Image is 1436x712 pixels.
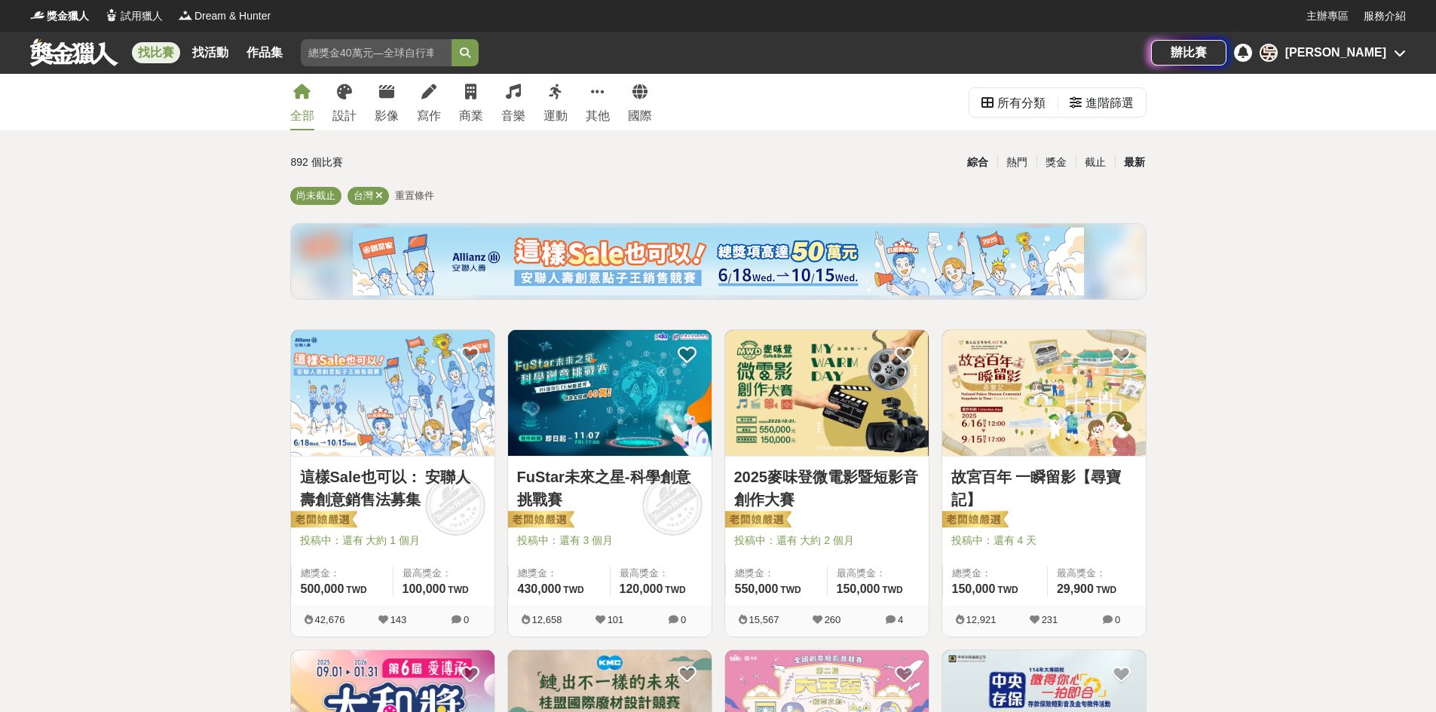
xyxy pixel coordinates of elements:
[1285,44,1386,62] div: [PERSON_NAME]
[952,582,996,595] span: 150,000
[178,8,271,24] a: LogoDream & Hunter
[543,107,568,125] div: 運動
[837,582,880,595] span: 150,000
[882,585,902,595] span: TWD
[346,585,366,595] span: TWD
[508,330,712,456] img: Cover Image
[291,149,575,176] div: 892 個比賽
[997,149,1036,176] div: 熱門
[395,190,434,201] span: 重置條件
[505,510,574,531] img: 老闆娘嚴選
[586,107,610,125] div: 其他
[375,107,399,125] div: 影像
[734,533,920,549] span: 投稿中：還有 大約 2 個月
[1151,40,1226,66] a: 辦比賽
[951,466,1137,511] a: 故宮百年 一瞬留影【尋寶記】
[837,566,920,581] span: 最高獎金：
[543,74,568,130] a: 運動
[448,585,468,595] span: TWD
[178,8,193,23] img: Logo
[722,510,791,531] img: 老闆娘嚴選
[290,74,314,130] a: 全部
[942,330,1146,457] a: Cover Image
[1076,149,1115,176] div: 截止
[628,74,652,130] a: 國際
[620,582,663,595] span: 120,000
[665,585,685,595] span: TWD
[291,330,494,456] img: Cover Image
[417,107,441,125] div: 寫作
[30,8,89,24] a: Logo獎金獵人
[47,8,89,24] span: 獎金獵人
[240,42,289,63] a: 作品集
[966,614,997,625] span: 12,921
[464,614,469,625] span: 0
[725,330,929,457] a: Cover Image
[508,330,712,457] a: Cover Image
[517,533,703,549] span: 投稿中：還有 3 個月
[517,466,703,511] a: FuStar未來之星-科學創意挑戰賽
[300,533,485,549] span: 投稿中：還有 大約 1 個月
[301,582,344,595] span: 500,000
[735,582,779,595] span: 550,000
[501,74,525,130] a: 音樂
[390,614,407,625] span: 143
[681,614,686,625] span: 0
[952,566,1038,581] span: 總獎金：
[301,566,384,581] span: 總獎金：
[194,8,271,24] span: Dream & Hunter
[290,107,314,125] div: 全部
[997,88,1046,118] div: 所有分類
[1306,8,1349,24] a: 主辦專區
[104,8,119,23] img: Logo
[375,74,399,130] a: 影像
[315,614,345,625] span: 42,676
[354,190,373,201] span: 台灣
[291,330,494,457] a: Cover Image
[403,566,485,581] span: 最高獎金：
[725,330,929,456] img: Cover Image
[518,582,562,595] span: 430,000
[951,533,1137,549] span: 投稿中：還有 4 天
[939,510,1009,531] img: 老闆娘嚴選
[332,74,357,130] a: 設計
[586,74,610,130] a: 其他
[532,614,562,625] span: 12,658
[186,42,234,63] a: 找活動
[735,566,818,581] span: 總獎金：
[563,585,583,595] span: TWD
[353,228,1084,295] img: cf4fb443-4ad2-4338-9fa3-b46b0bf5d316.png
[942,330,1146,456] img: Cover Image
[1036,149,1076,176] div: 獎金
[628,107,652,125] div: 國際
[608,614,624,625] span: 101
[332,107,357,125] div: 設計
[997,585,1018,595] span: TWD
[1260,44,1278,62] div: 吳
[620,566,703,581] span: 最高獎金：
[459,107,483,125] div: 商業
[749,614,779,625] span: 15,567
[30,8,45,23] img: Logo
[1042,614,1058,625] span: 231
[288,510,357,531] img: 老闆娘嚴選
[300,466,485,511] a: 這樣Sale也可以： 安聯人壽創意銷售法募集
[958,149,997,176] div: 綜合
[417,74,441,130] a: 寫作
[121,8,163,24] span: 試用獵人
[301,39,452,66] input: 總獎金40萬元—全球自行車設計比賽
[132,42,180,63] a: 找比賽
[1364,8,1406,24] a: 服務介紹
[1057,582,1094,595] span: 29,900
[104,8,163,24] a: Logo試用獵人
[296,190,335,201] span: 尚未截止
[403,582,446,595] span: 100,000
[1085,88,1134,118] div: 進階篩選
[459,74,483,130] a: 商業
[1115,149,1154,176] div: 最新
[1096,585,1116,595] span: TWD
[898,614,903,625] span: 4
[825,614,841,625] span: 260
[734,466,920,511] a: 2025麥味登微電影暨短影音創作大賽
